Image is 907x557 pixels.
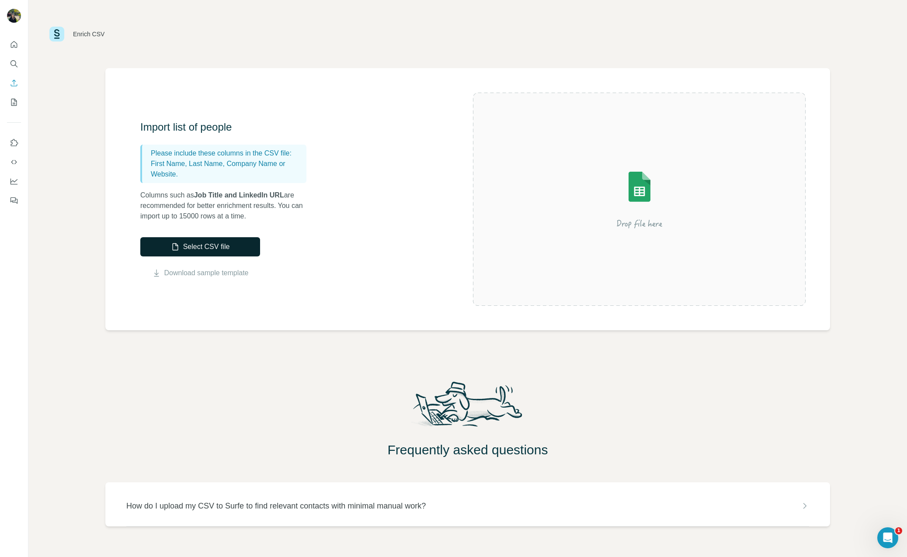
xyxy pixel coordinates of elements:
button: Use Surfe API [7,154,21,170]
span: 1 [895,527,902,534]
div: Enrich CSV [73,30,104,38]
iframe: Intercom live chat [877,527,898,548]
h3: Import list of people [140,120,315,134]
img: Surfe Mascot Illustration [405,379,531,435]
p: How do I upload my CSV to Surfe to find relevant contacts with minimal manual work? [126,500,426,512]
p: First Name, Last Name, Company Name or Website. [151,159,303,180]
button: Search [7,56,21,72]
button: Dashboard [7,173,21,189]
img: Surfe Logo [49,27,64,42]
img: Surfe Illustration - Drop file here or select below [561,147,718,252]
button: Enrich CSV [7,75,21,91]
a: Download sample template [164,268,249,278]
button: My lists [7,94,21,110]
button: Download sample template [140,268,260,278]
button: Quick start [7,37,21,52]
button: Select CSV file [140,237,260,256]
button: Feedback [7,193,21,208]
p: Please include these columns in the CSV file: [151,148,303,159]
button: Use Surfe on LinkedIn [7,135,21,151]
img: Avatar [7,9,21,23]
p: Columns such as are recommended for better enrichment results. You can import up to 15000 rows at... [140,190,315,221]
span: Job Title and LinkedIn URL [194,191,284,199]
h2: Frequently asked questions [28,442,907,458]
